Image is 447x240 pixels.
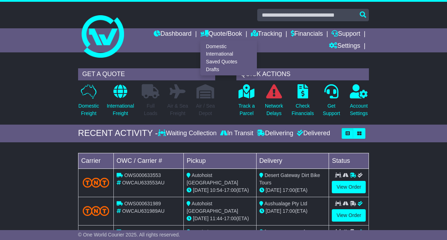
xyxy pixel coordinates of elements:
div: (ETA) [259,207,326,215]
a: InternationalFreight [106,84,134,121]
span: 10:54 [210,187,222,193]
div: QUICK ACTIONS [236,68,369,80]
a: View Order [332,181,366,193]
a: Track aParcel [238,84,255,121]
a: Settings [329,40,360,52]
a: Domestic [201,42,257,50]
div: (ETA) [259,187,326,194]
a: AccountSettings [349,84,368,121]
span: OWS000629642 [124,229,161,235]
p: Air / Sea Depot [196,102,215,117]
span: Autohoist [GEOGRAPHIC_DATA] [187,201,238,214]
span: [PERSON_NAME] [265,229,305,235]
span: [DATE] [266,187,281,193]
span: Aushualage Pty Ltd [264,201,307,206]
span: [DATE] [193,187,208,193]
span: [DATE] [193,216,208,221]
span: OWS000631989 [124,201,161,206]
span: 17:00 [224,187,236,193]
td: Carrier [78,153,113,168]
a: CheckFinancials [291,84,314,121]
p: Air & Sea Freight [167,102,188,117]
img: TNT_Domestic.png [83,206,109,216]
div: Waiting Collection [158,130,218,137]
p: Network Delays [265,102,283,117]
a: Dashboard [154,28,192,40]
p: Domestic Freight [78,102,99,117]
img: TNT_Domestic.png [83,178,109,187]
span: Desert Gateway Dirt Bike Tours [259,172,320,185]
span: 17:00 [224,216,236,221]
div: - (ETA) [187,215,253,222]
a: Quote/Book [200,28,242,40]
p: Track a Parcel [239,102,255,117]
a: GetSupport [322,84,340,121]
a: NetworkDelays [265,84,283,121]
a: DomesticFreight [78,84,99,121]
div: In Transit [218,130,255,137]
p: Account Settings [350,102,368,117]
a: Financials [291,28,323,40]
span: 11:44 [210,216,222,221]
span: OWCAU631989AU [122,208,165,214]
span: 17:00 [283,187,295,193]
p: Full Loads [142,102,159,117]
a: Drafts [201,65,257,73]
div: Quote/Book [200,40,257,75]
td: OWC / Carrier # [113,153,183,168]
span: 17:00 [283,208,295,214]
span: OWS000633553 [124,172,161,178]
a: Tracking [251,28,282,40]
td: Pickup [184,153,257,168]
a: International [201,50,257,58]
span: OWCAU633553AU [122,180,165,185]
a: Support [331,28,360,40]
div: Delivered [295,130,330,137]
td: Status [329,153,369,168]
a: View Order [332,209,366,222]
p: Get Support [323,102,340,117]
a: Saved Quotes [201,58,257,66]
div: GET A QUOTE [78,68,215,80]
p: Check Financials [292,102,314,117]
div: - (ETA) [187,187,253,194]
span: © One World Courier 2025. All rights reserved. [78,232,180,238]
span: Autohoist [GEOGRAPHIC_DATA] [187,172,238,185]
p: International Freight [107,102,134,117]
span: [DATE] [266,208,281,214]
div: Delivering [255,130,295,137]
td: Delivery [256,153,329,168]
div: RECENT ACTIVITY - [78,128,158,138]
